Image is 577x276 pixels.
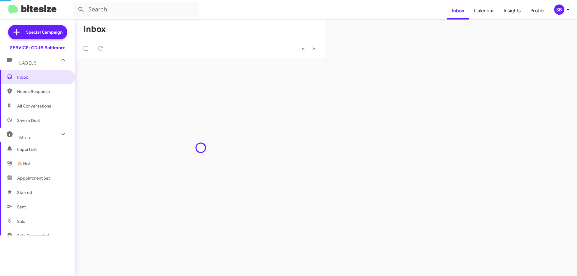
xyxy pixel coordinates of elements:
span: Save a Deal [17,117,40,123]
span: Sold [17,218,26,224]
div: SERVICE: CDJR Baltimore [10,45,66,51]
button: SB [549,5,570,15]
a: Calendar [469,2,499,20]
button: Previous [298,42,309,55]
h1: Inbox [84,24,106,34]
a: Special Campaign [8,25,67,39]
a: Insights [499,2,526,20]
span: Sold Responded [17,233,49,239]
span: Needs Response [17,89,68,95]
button: Next [308,42,319,55]
span: Important [17,146,68,152]
span: Inbox [17,74,68,80]
span: » [312,45,315,52]
a: Inbox [447,2,469,20]
input: Search [73,2,199,17]
span: Starred [17,190,32,196]
nav: Page navigation example [298,42,319,55]
span: More [19,135,32,140]
span: All Conversations [17,103,51,109]
span: Sent [17,204,26,210]
div: SB [554,5,564,15]
span: Appointment Set [17,175,50,181]
a: Profile [526,2,549,20]
span: Labels [19,60,37,66]
span: Special Campaign [26,29,63,35]
span: « [302,45,305,52]
span: 🔥 Hot [17,161,30,167]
